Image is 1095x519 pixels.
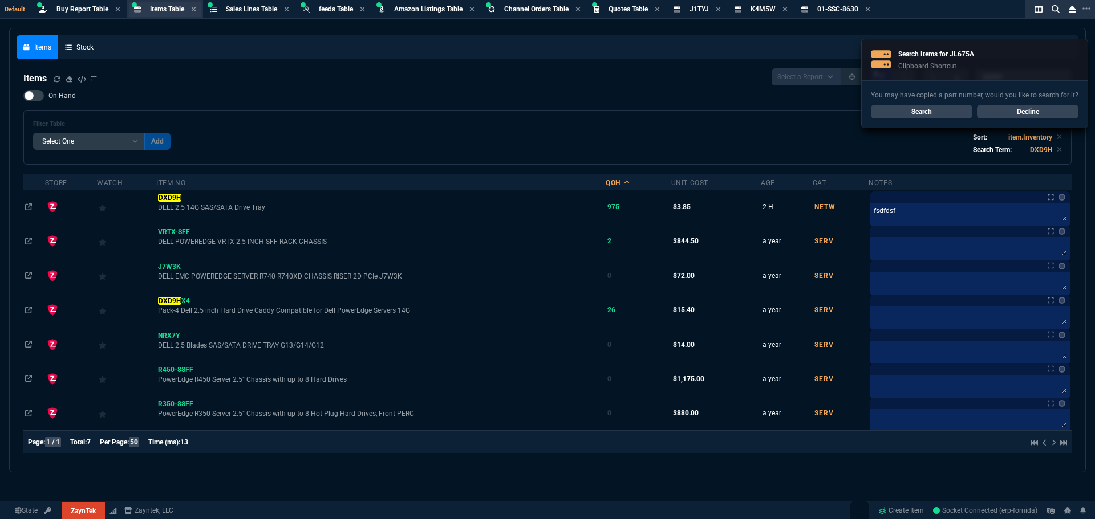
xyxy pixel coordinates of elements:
[48,91,76,100] span: On Hand
[158,400,193,408] span: R350-8SFF
[25,203,32,211] nx-icon: Open In Opposite Panel
[158,194,181,202] mark: DXD9H
[25,272,32,280] nx-icon: Open In Opposite Panel
[87,438,91,446] span: 7
[1030,2,1047,16] nx-icon: Split Panels
[25,409,32,417] nx-icon: Open In Opposite Panel
[156,362,606,396] td: PowerEdge R450 Server 2.5" Chassis with up to 8 Hard Drives
[156,259,606,293] td: DELL EMC POWEREDGE SERVER R740 R740XD CHASSIS RISER 2D PCIe J7W3K
[158,332,180,340] span: NRX7Y
[156,293,606,327] td: Pack-4 Dell 2.5 inch Hard Drive Caddy Compatible for Dell PowerEdge Servers 14G
[1082,3,1090,14] nx-icon: Open New Tab
[158,409,604,418] span: PowerEdge R350 Server 2.5" Chassis with up to 8 Hot Plug Hard Drives, Front PERC
[977,105,1078,118] a: Decline
[33,120,171,128] h6: Filter Table
[11,505,41,516] a: Global State
[25,237,32,245] nx-icon: Open In Opposite Panel
[751,5,776,13] span: K4M5W
[716,5,721,14] nx-icon: Close Tab
[761,259,813,293] td: a year
[761,362,813,396] td: a year
[814,409,834,417] span: SERV
[100,438,129,446] span: Per Page:
[607,306,615,314] span: 26
[158,263,181,271] span: J7W3K
[865,5,870,14] nx-icon: Close Tab
[99,199,154,215] div: Add to Watchlist
[933,505,1037,516] a: 3vo6x4OPg2dRo_IEAAFB
[156,178,185,187] div: Item No
[56,5,108,13] span: Buy Report Table
[17,35,58,59] a: Items
[25,375,32,383] nx-icon: Open In Opposite Panel
[25,341,32,349] nx-icon: Open In Opposite Panel
[606,178,620,187] div: QOH
[871,105,972,118] a: Search
[673,272,695,280] span: $72.00
[191,5,196,14] nx-icon: Close Tab
[99,268,154,284] div: Add to Watchlist
[814,306,834,314] span: SERV
[607,203,619,211] span: 975
[813,178,826,187] div: Cat
[673,203,691,211] span: $3.85
[673,375,704,383] span: $1,175.00
[575,5,581,14] nx-icon: Close Tab
[158,237,604,246] span: DELL POWEREDGE VRTX 2.5 INCH SFF RACK CHASSIS
[156,190,606,224] td: DELL 2.5 14G SAS/SATA Drive Tray
[761,178,775,187] div: Age
[1008,133,1052,141] code: item.Inventory
[158,341,604,350] span: DELL 2.5 Blades SAS/SATA DRIVE TRAY G13/G14/G12
[41,505,55,516] a: API TOKEN
[150,5,184,13] span: Items Table
[973,145,1012,155] p: Search Term:
[673,306,695,314] span: $15.40
[99,371,154,387] div: Add to Watchlist
[156,224,606,258] td: DELL POWEREDGE VRTX 2.5 INCH SFF RACK CHASSIS
[609,5,648,13] span: Quotes Table
[761,190,813,224] td: 2 H
[871,90,1078,100] p: You may have copied a part number, would you like to search for it?
[99,405,154,421] div: Add to Watchlist
[45,437,61,447] span: 1 / 1
[158,272,604,281] span: DELL EMC POWEREDGE SERVER R740 R740XD CHASSIS RISER 2D PCIe J7W3K
[180,438,188,446] span: 13
[156,396,606,430] td: PowerEdge R350 Server 2.5" Chassis with up to 8 Hot Plug Hard Drives, Front PERC
[933,506,1037,514] span: Socket Connected (erp-fornida)
[99,233,154,249] div: Add to Watchlist
[782,5,788,14] nx-icon: Close Tab
[148,438,180,446] span: Time (ms):
[671,178,708,187] div: Unit Cost
[814,341,834,349] span: SERV
[761,293,813,327] td: a year
[1030,146,1052,154] code: DXD9H
[284,5,289,14] nx-icon: Close Tab
[99,337,154,353] div: Add to Watchlist
[121,505,177,516] a: msbcCompanyName
[761,224,813,258] td: a year
[898,49,974,59] p: Search Items for JL675A
[607,375,611,383] span: 0
[97,178,123,187] div: Watch
[673,341,695,349] span: $14.00
[761,327,813,361] td: a year
[45,178,67,187] div: Store
[690,5,709,13] span: J1TYJ
[158,306,604,315] span: Pack-4 Dell 2.5 inch Hard Drive Caddy Compatible for Dell PowerEdge Servers 14G
[814,375,834,383] span: SERV
[25,306,32,314] nx-icon: Open In Opposite Panel
[70,438,87,446] span: Total:
[158,228,190,236] span: VRTX-SFF
[394,5,463,13] span: Amazon Listings Table
[898,62,974,71] p: Clipboard Shortcut
[814,272,834,280] span: SERV
[158,366,193,374] span: R450-8SFF
[817,5,858,13] span: 01-SSC-8630
[158,375,604,384] span: PowerEdge R450 Server 2.5" Chassis with up to 8 Hard Drives
[607,237,611,245] span: 2
[115,5,120,14] nx-icon: Close Tab
[874,502,928,519] a: Create Item
[814,203,836,211] span: NETW
[607,409,611,417] span: 0
[226,5,277,13] span: Sales Lines Table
